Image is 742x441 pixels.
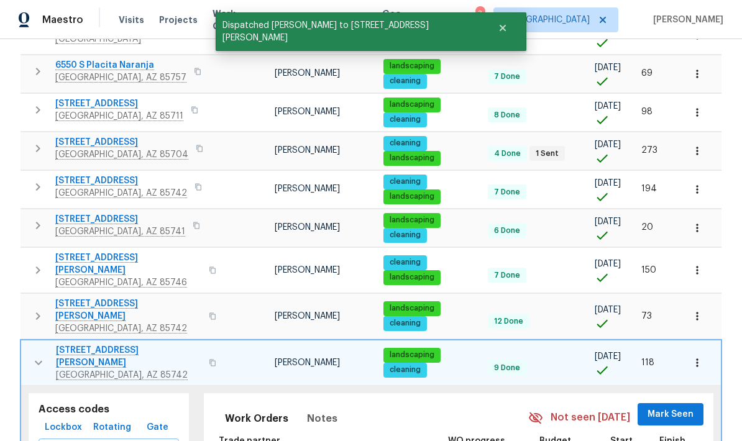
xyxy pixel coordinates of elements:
[275,312,340,321] span: [PERSON_NAME]
[489,110,525,120] span: 8 Done
[595,260,621,268] span: [DATE]
[641,146,657,155] span: 273
[373,198,439,204] span: There are case s for this home
[482,16,523,40] button: Close
[393,199,400,204] span: 20
[303,198,330,204] span: Linked Cases
[303,127,346,133] span: Schedule Visit
[641,358,654,367] span: 118
[638,403,703,426] button: Mark Seen
[418,325,434,333] span: Create
[595,140,621,149] span: [DATE]
[432,127,439,134] span: Close
[648,14,723,26] span: [PERSON_NAME]
[475,7,484,20] div: 3
[595,179,621,188] span: [DATE]
[385,76,426,86] span: cleaning
[385,365,426,375] span: cleaning
[648,407,694,422] span: Mark Seen
[275,358,340,367] span: [PERSON_NAME]
[303,225,439,232] label: Scheduled Date
[413,324,439,335] button: Create
[385,99,439,110] span: landscaping
[551,411,630,425] span: Not seen [DATE]
[42,14,83,26] span: Maestro
[142,420,172,435] span: Gate
[303,141,439,147] label: Home
[159,14,198,26] span: Projects
[303,256,439,262] label: Assignee
[137,416,177,439] button: Gate
[641,266,656,275] span: 150
[489,225,525,236] span: 6 Done
[531,148,564,159] span: 1 Sent
[303,286,439,292] label: Comments
[39,403,179,416] h5: Access codes
[641,184,657,193] span: 194
[303,168,439,175] label: Visit Type
[275,266,340,275] span: [PERSON_NAME]
[641,107,653,116] span: 98
[385,61,439,71] span: landscaping
[382,7,454,32] span: Geo Assignments
[327,287,348,291] span: (optional)
[489,316,528,327] span: 12 Done
[275,184,340,193] span: [PERSON_NAME]
[595,306,621,314] span: [DATE]
[275,107,340,116] span: [PERSON_NAME]
[93,420,131,435] span: Rotating
[307,410,337,427] span: Notes
[303,234,439,246] input: M/D/YYYY
[504,14,590,26] span: [GEOGRAPHIC_DATA]
[303,326,364,332] span: Create and schedule another
[595,352,621,361] span: [DATE]
[275,223,340,232] span: [PERSON_NAME]
[595,63,621,72] span: [DATE]
[385,114,426,125] span: cleaning
[275,146,340,155] span: [PERSON_NAME]
[595,217,621,226] span: [DATE]
[303,148,429,158] input: Enter in an address
[489,187,525,198] span: 7 Done
[489,363,525,373] span: 9 Done
[489,148,526,159] span: 4 Done
[88,416,136,439] button: Rotating
[303,206,421,216] input: Select cases
[385,350,439,360] span: landscaping
[40,416,87,439] button: Lockbox
[489,270,525,281] span: 7 Done
[595,102,621,111] span: [DATE]
[216,12,482,51] span: Dispatched [PERSON_NAME] to [STREET_ADDRESS][PERSON_NAME]
[275,69,340,78] span: [PERSON_NAME]
[641,69,653,78] span: 69
[119,14,144,26] span: Visits
[641,312,652,321] span: 73
[489,71,525,82] span: 7 Done
[306,179,428,185] span: Incident Response
[641,223,653,232] span: 20
[431,206,439,215] button: Open
[213,7,263,32] span: Work Orders
[306,267,428,272] span: [PERSON_NAME]
[225,410,288,427] span: Work Orders
[45,420,82,435] span: Lockbox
